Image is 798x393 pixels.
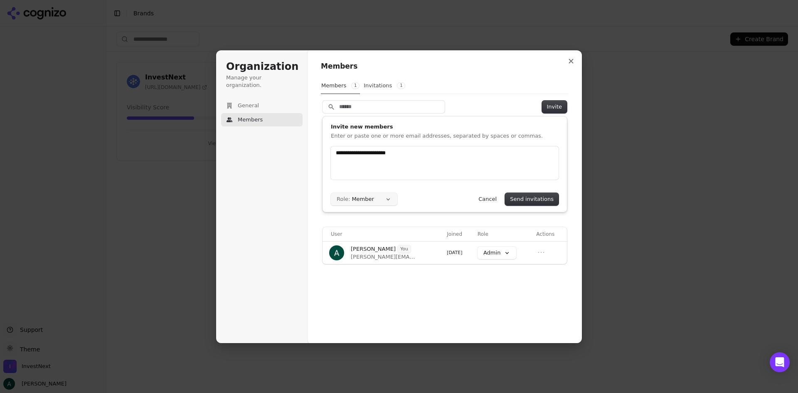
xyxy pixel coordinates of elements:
[398,245,411,253] span: You
[321,62,569,72] h1: Members
[533,227,567,241] th: Actions
[505,193,559,205] button: Send invitations
[536,247,546,257] button: Open menu
[226,74,298,89] p: Manage your organization.
[542,101,567,113] button: Invite
[474,227,533,241] th: Role
[329,245,344,260] img: Andrew Berg
[323,101,445,113] input: Search
[478,247,516,259] button: Admin
[331,123,559,131] h1: Invite new members
[351,253,416,261] span: [PERSON_NAME][EMAIL_ADDRESS][DOMAIN_NAME]
[351,245,396,253] span: [PERSON_NAME]
[770,352,790,372] div: Open Intercom Messenger
[363,78,406,94] button: Invitations
[221,113,303,126] button: Members
[331,193,397,205] button: Role:Member
[331,132,559,140] p: Enter or paste one or more email addresses, separated by spaces or commas.
[221,99,303,112] button: General
[238,116,263,124] span: Members
[351,82,360,89] span: 1
[226,60,298,74] h1: Organization
[397,82,405,89] span: 1
[443,227,474,241] th: Joined
[238,102,259,109] span: General
[473,193,502,205] button: Cancel
[564,54,579,69] button: Close modal
[447,250,462,255] span: [DATE]
[321,78,360,94] button: Members
[323,227,443,241] th: User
